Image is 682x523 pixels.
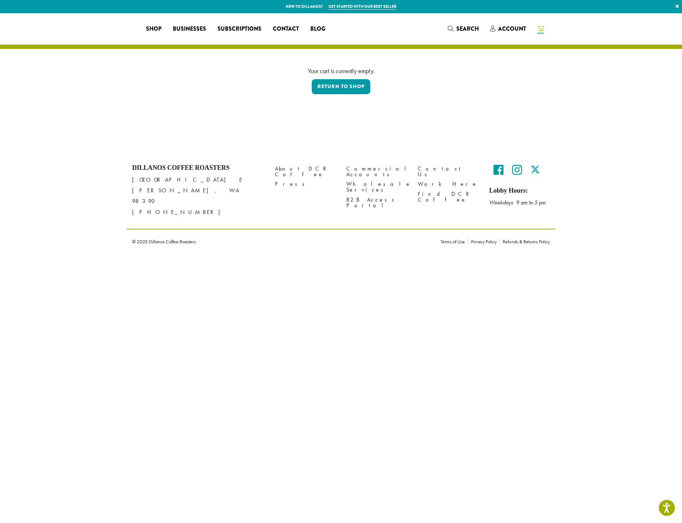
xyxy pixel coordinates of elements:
a: Privacy Policy [468,239,500,244]
a: Return to shop [312,79,370,94]
a: Terms of Use [441,239,468,244]
a: About DCR Coffee [275,164,336,179]
span: Subscriptions [217,25,261,34]
span: Contact [273,25,299,34]
span: Businesses [173,25,206,34]
a: Press [275,179,336,189]
a: Work Here [418,179,478,189]
span: Blog [310,25,325,34]
em: Weekdays 9 am to 5 pm [489,199,546,206]
a: Refunds & Returns Policy [500,239,550,244]
a: Commercial Accounts [346,164,407,179]
p: [GEOGRAPHIC_DATA] E [PERSON_NAME], WA 98390 [PHONE_NUMBER] [132,174,264,217]
span: Search [456,25,479,33]
h5: Lobby Hours: [489,187,550,195]
p: © 2025 Dillanos Coffee Roasters. [132,239,430,244]
a: Contact Us [418,164,478,179]
h4: Dillanos Coffee Roasters [132,164,264,172]
a: Get started with our best seller [329,4,396,10]
a: B2B Access Portal [346,195,407,210]
div: Your cart is currently empty. [137,66,545,76]
span: Shop [146,25,161,34]
span: Account [498,25,526,33]
a: Wholesale Services [346,179,407,195]
a: Find DCR Coffee [418,189,478,204]
a: Search [442,23,485,35]
a: Shop [140,23,167,35]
